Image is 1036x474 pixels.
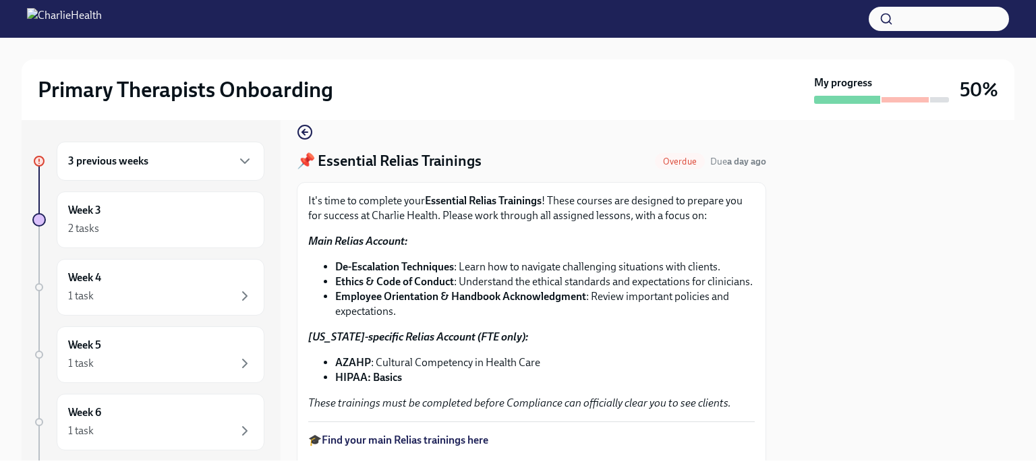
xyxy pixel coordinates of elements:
a: Week 61 task [32,394,264,450]
em: These trainings must be completed before Compliance can officially clear you to see clients. [308,396,731,409]
div: 1 task [68,423,94,438]
li: : Cultural Competency in Health Care [335,355,755,370]
h6: Week 3 [68,203,101,218]
li: : Review important policies and expectations. [335,289,755,319]
div: 1 task [68,356,94,371]
p: 🎓 [308,433,755,448]
div: 2 tasks [68,221,99,236]
a: Week 51 task [32,326,264,383]
strong: Ethics & Code of Conduct [335,275,454,288]
h6: Week 4 [68,270,101,285]
div: 3 previous weeks [57,142,264,181]
strong: Main Relias Account: [308,235,407,247]
strong: Employee Orientation & Handbook Acknowledgment [335,290,586,303]
strong: AZAHP [335,356,371,369]
h4: 📌 Essential Relias Trainings [297,151,482,171]
strong: HIPAA: Basics [335,371,402,384]
strong: Essential Relias Trainings [425,194,542,207]
span: Overdue [655,156,705,167]
li: : Understand the ethical standards and expectations for clinicians. [335,274,755,289]
span: Due [710,156,766,167]
strong: a day ago [727,156,766,167]
h3: 50% [960,78,998,102]
h6: Week 5 [68,338,101,353]
a: Week 41 task [32,259,264,316]
a: Week 32 tasks [32,191,264,248]
strong: My progress [814,76,872,90]
strong: [US_STATE]-specific Relias Account (FTE only): [308,330,528,343]
img: CharlieHealth [27,8,102,30]
li: : Learn how to navigate challenging situations with clients. [335,260,755,274]
div: 1 task [68,289,94,303]
h6: Week 6 [68,405,101,420]
h6: 3 previous weeks [68,154,148,169]
span: August 25th, 2025 09:00 [710,155,766,168]
h2: Primary Therapists Onboarding [38,76,333,103]
strong: De-Escalation Techniques [335,260,454,273]
a: Find your main Relias trainings here [322,434,488,446]
p: It's time to complete your ! These courses are designed to prepare you for success at Charlie Hea... [308,194,755,223]
strong: 2 Relias accounts if you are a [DEMOGRAPHIC_DATA] [368,459,619,472]
p: You will have . [308,458,755,473]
